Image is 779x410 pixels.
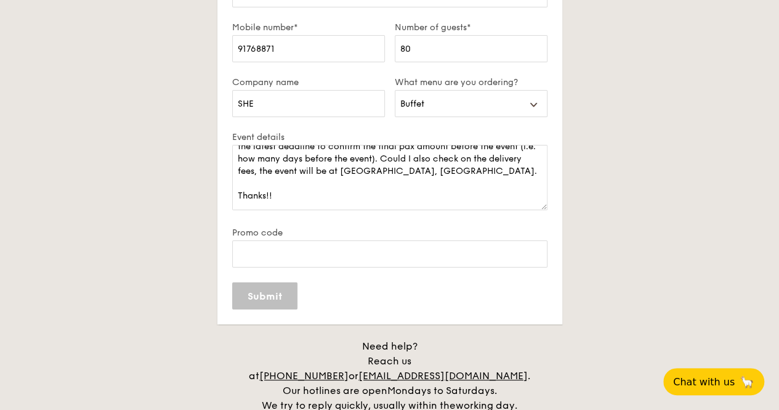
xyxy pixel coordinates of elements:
a: [EMAIL_ADDRESS][DOMAIN_NAME] [358,370,528,382]
label: Event details [232,132,547,142]
span: Mondays to Saturdays. [387,385,497,396]
textarea: Let us know details such as your venue address, event time, preferred menu, dietary requirements,... [232,145,547,210]
input: Submit [232,282,297,310]
label: Company name [232,77,385,88]
label: Number of guests* [395,22,547,33]
button: Chat with us🦙 [663,368,764,395]
label: Mobile number* [232,22,385,33]
span: Chat with us [673,376,735,388]
label: What menu are you ordering? [395,77,547,88]
span: 🦙 [740,375,754,389]
label: Promo code [232,228,547,238]
a: [PHONE_NUMBER] [259,370,349,382]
